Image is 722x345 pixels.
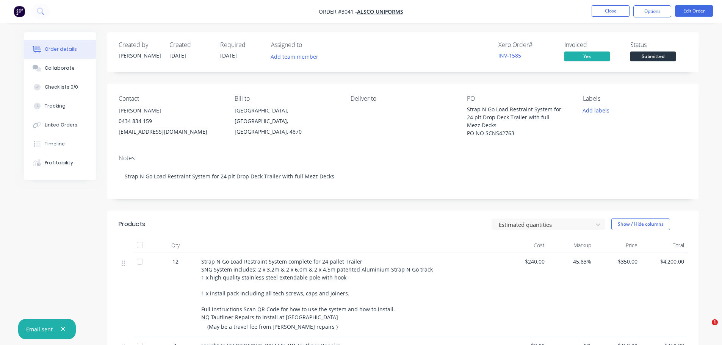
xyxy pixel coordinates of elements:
button: Timeline [24,134,96,153]
button: Collaborate [24,59,96,78]
div: Bill to [235,95,338,102]
div: [GEOGRAPHIC_DATA], [GEOGRAPHIC_DATA], [GEOGRAPHIC_DATA], 4870 [235,105,338,137]
div: Total [641,238,687,253]
div: Assigned to [271,41,347,48]
div: [PERSON_NAME]0434 834 159[EMAIL_ADDRESS][DOMAIN_NAME] [119,105,222,137]
span: Yes [564,52,610,61]
button: Tracking [24,97,96,116]
span: $350.00 [597,258,638,265]
button: Close [592,5,630,17]
button: Options [633,5,671,17]
div: Strap N Go Load Restraint System for 24 plt Drop Deck Trailer with full Mezz Decks PO NO SCNS42763 [467,105,562,137]
div: Checklists 0/0 [45,84,78,91]
span: Order #3041 - [319,8,357,15]
span: 1 [712,319,718,325]
div: [EMAIL_ADDRESS][DOMAIN_NAME] [119,126,222,137]
div: Products [119,220,145,229]
button: Add team member [271,52,323,62]
button: Show / Hide columns [611,218,670,230]
div: Contact [119,95,222,102]
div: Price [594,238,641,253]
button: Linked Orders [24,116,96,134]
div: PO [467,95,571,102]
div: Collaborate [45,65,75,72]
a: INV-1585 [498,52,521,59]
button: Submitted [630,52,676,63]
iframe: Intercom live chat [696,319,714,337]
span: Strap N Go Load Restraint System complete for 24 pallet Trailer SNG System includes: 2 x 3.2m & 2... [201,258,434,321]
div: Strap N Go Load Restraint System for 24 plt Drop Deck Trailer with full Mezz Decks [119,165,687,188]
span: 45.83% [551,258,591,265]
a: Alsco Uniforms [357,8,403,15]
div: Email sent [26,325,53,333]
button: Edit Order [675,5,713,17]
div: Linked Orders [45,122,77,128]
span: Submitted [630,52,676,61]
button: Order details [24,40,96,59]
div: Tracking [45,103,66,109]
div: Invoiced [564,41,621,48]
div: Cost [501,238,548,253]
img: Factory [14,6,25,17]
div: Timeline [45,140,65,147]
button: Add team member [266,52,322,62]
div: Status [630,41,687,48]
button: Profitability [24,153,96,172]
span: [DATE] [220,52,237,59]
div: Labels [583,95,687,102]
div: Xero Order # [498,41,555,48]
div: Profitability [45,159,73,166]
div: Deliver to [351,95,454,102]
div: Qty [153,238,198,253]
div: Markup [548,238,594,253]
div: [PERSON_NAME] [119,105,222,116]
div: Notes [119,155,687,162]
div: 0434 834 159 [119,116,222,126]
span: 12 [172,258,179,265]
div: [PERSON_NAME] [119,52,160,59]
span: (May be a travel fee from [PERSON_NAME] repairs ) [207,323,338,330]
button: Add labels [579,105,614,116]
button: Checklists 0/0 [24,78,96,97]
div: Created by [119,41,160,48]
span: [DATE] [169,52,186,59]
div: Required [220,41,262,48]
div: Order details [45,46,77,53]
div: Created [169,41,211,48]
span: $4,200.00 [644,258,684,265]
span: $240.00 [504,258,545,265]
